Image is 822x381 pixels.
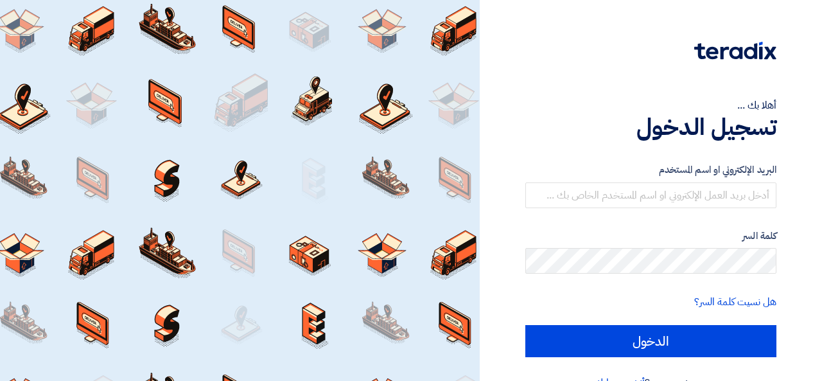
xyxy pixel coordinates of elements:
img: Teradix logo [694,42,776,60]
label: كلمة السر [525,229,776,244]
a: هل نسيت كلمة السر؟ [694,294,776,310]
input: أدخل بريد العمل الإلكتروني او اسم المستخدم الخاص بك ... [525,182,776,208]
label: البريد الإلكتروني او اسم المستخدم [525,163,776,177]
h1: تسجيل الدخول [525,113,776,141]
div: أهلا بك ... [525,98,776,113]
input: الدخول [525,325,776,357]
